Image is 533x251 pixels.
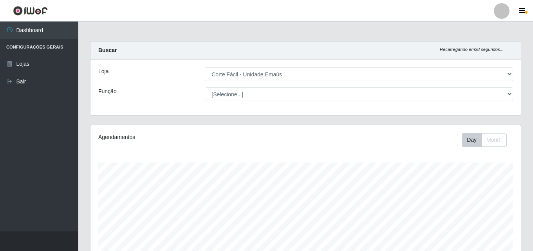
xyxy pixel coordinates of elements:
[440,47,504,52] i: Recarregando em 28 segundos...
[462,133,513,147] div: Toolbar with button groups
[98,67,108,76] label: Loja
[13,6,48,16] img: CoreUI Logo
[98,87,117,96] label: Função
[98,47,117,53] strong: Buscar
[481,133,507,147] button: Month
[98,133,264,141] div: Agendamentos
[462,133,482,147] button: Day
[462,133,507,147] div: First group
